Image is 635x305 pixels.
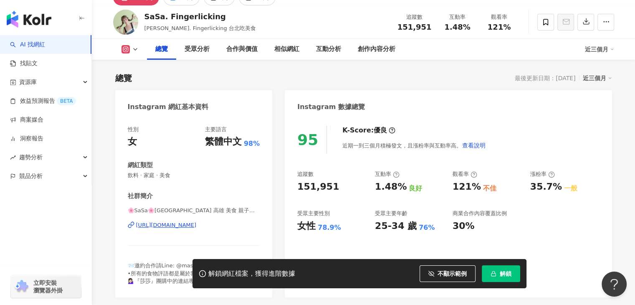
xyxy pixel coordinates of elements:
div: 30% [453,220,475,233]
span: rise [10,155,16,160]
span: 151,951 [397,23,432,31]
div: 良好 [409,184,422,193]
a: 洞察報告 [10,135,43,143]
a: chrome extension立即安裝 瀏覽器外掛 [11,275,81,298]
img: chrome extension [13,280,30,293]
div: 121% [453,180,481,193]
span: 121% [488,23,511,31]
div: 78.9% [318,223,341,232]
span: 競品分析 [19,167,43,186]
a: [URL][DOMAIN_NAME] [128,221,260,229]
span: 🌸SaSa🌸[GEOGRAPHIC_DATA] 高雄 美食 親子｜[PERSON_NAME],Chia-An | sasa_finger_licking [128,207,260,214]
a: 效益預測報告BETA [10,97,76,105]
div: 網紅類型 [128,161,153,170]
div: 漲粉率 [530,170,555,178]
div: 社群簡介 [128,192,153,201]
div: 受眾分析 [185,44,210,54]
div: 最後更新日期：[DATE] [515,75,575,81]
div: 不佳 [483,184,496,193]
span: 趨勢分析 [19,148,43,167]
div: 受眾主要年齡 [375,210,407,217]
span: 飲料 · 家庭 · 美食 [128,172,260,179]
div: 互動分析 [316,44,341,54]
div: SaSa. Fingerlicking [144,11,256,22]
span: [PERSON_NAME]. Fingerlicking 台北吃美食 [144,25,256,31]
div: [URL][DOMAIN_NAME] [136,221,197,229]
div: 一般 [564,184,577,193]
img: KOL Avatar [113,10,138,35]
div: 76% [419,223,435,232]
div: 商業合作內容覆蓋比例 [453,210,507,217]
div: 合作與價值 [226,44,258,54]
button: 不顯示範例 [420,265,476,282]
div: Instagram 網紅基本資料 [128,102,209,112]
div: 繁體中文 [205,135,242,148]
span: 解鎖 [500,270,511,277]
a: searchAI 找網紅 [10,41,45,49]
div: 1.48% [375,180,407,193]
span: 查看說明 [462,142,486,149]
img: logo [7,11,51,28]
div: 近期一到三個月積極發文，且漲粉率與互動率高。 [342,137,486,154]
div: 創作內容分析 [358,44,395,54]
div: 追蹤數 [397,13,432,21]
div: 性別 [128,126,139,133]
div: 總覽 [155,44,168,54]
div: 35.7% [530,180,562,193]
button: 解鎖 [482,265,520,282]
span: 1.48% [444,23,470,31]
span: 98% [244,139,260,148]
div: 解鎖網紅檔案，獲得進階數據 [208,269,295,278]
div: K-Score : [342,126,395,135]
div: 受眾主要性別 [297,210,330,217]
span: 不顯示範例 [438,270,467,277]
span: 立即安裝 瀏覽器外掛 [33,279,63,294]
div: 互動率 [375,170,400,178]
div: 優良 [374,126,387,135]
a: 商案媒合 [10,116,43,124]
div: 近三個月 [583,73,612,84]
div: 近三個月 [585,43,614,56]
div: 25-34 歲 [375,220,417,233]
div: 互動率 [442,13,473,21]
div: 追蹤數 [297,170,314,178]
div: 女 [128,135,137,148]
span: 資源庫 [19,73,37,91]
div: 相似網紅 [274,44,299,54]
a: 找貼文 [10,59,38,68]
div: 151,951 [297,180,339,193]
div: 主要語言 [205,126,227,133]
div: 95 [297,131,318,148]
div: 女性 [297,220,316,233]
div: 觀看率 [453,170,477,178]
div: Instagram 數據總覽 [297,102,365,112]
div: 總覽 [115,72,132,84]
button: 查看說明 [462,137,486,154]
div: 觀看率 [483,13,515,21]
